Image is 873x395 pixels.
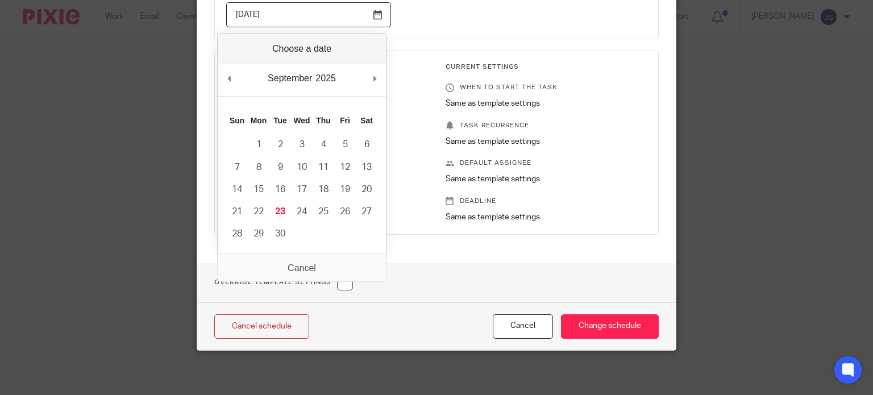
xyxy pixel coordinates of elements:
[269,156,291,178] button: 9
[226,2,391,28] input: Use the arrow keys to pick a date
[493,314,553,339] button: Cancel
[446,197,647,206] p: Deadline
[356,201,377,223] button: 27
[291,201,313,223] button: 24
[446,173,647,185] p: Same as template settings
[230,116,244,125] abbr: Sunday
[291,156,313,178] button: 10
[273,116,287,125] abbr: Tuesday
[446,83,647,92] p: When to start the task
[334,178,356,201] button: 19
[446,211,647,223] p: Same as template settings
[340,116,350,125] abbr: Friday
[446,159,647,168] p: Default assignee
[248,178,269,201] button: 15
[248,201,269,223] button: 22
[248,223,269,245] button: 29
[291,134,313,156] button: 3
[226,201,248,223] button: 21
[223,70,235,87] button: Previous Month
[313,201,334,223] button: 25
[561,314,659,339] input: Change schedule
[360,116,373,125] abbr: Saturday
[266,70,314,87] div: September
[214,275,353,290] h1: Override Template Settings
[446,136,647,147] p: Same as template settings
[269,178,291,201] button: 16
[291,178,313,201] button: 17
[269,134,291,156] button: 2
[334,134,356,156] button: 5
[356,178,377,201] button: 20
[269,223,291,245] button: 30
[446,121,647,130] p: Task recurrence
[334,156,356,178] button: 12
[248,156,269,178] button: 8
[356,156,377,178] button: 13
[356,134,377,156] button: 6
[251,116,267,125] abbr: Monday
[293,116,310,125] abbr: Wednesday
[316,116,330,125] abbr: Thursday
[446,98,647,109] p: Same as template settings
[269,201,291,223] button: 23
[313,178,334,201] button: 18
[226,178,248,201] button: 14
[446,63,647,72] h3: Current Settings
[248,134,269,156] button: 1
[314,70,338,87] div: 2025
[214,314,309,339] a: Cancel schedule
[313,134,334,156] button: 4
[226,156,248,178] button: 7
[334,201,356,223] button: 26
[369,70,380,87] button: Next Month
[313,156,334,178] button: 11
[226,223,248,245] button: 28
